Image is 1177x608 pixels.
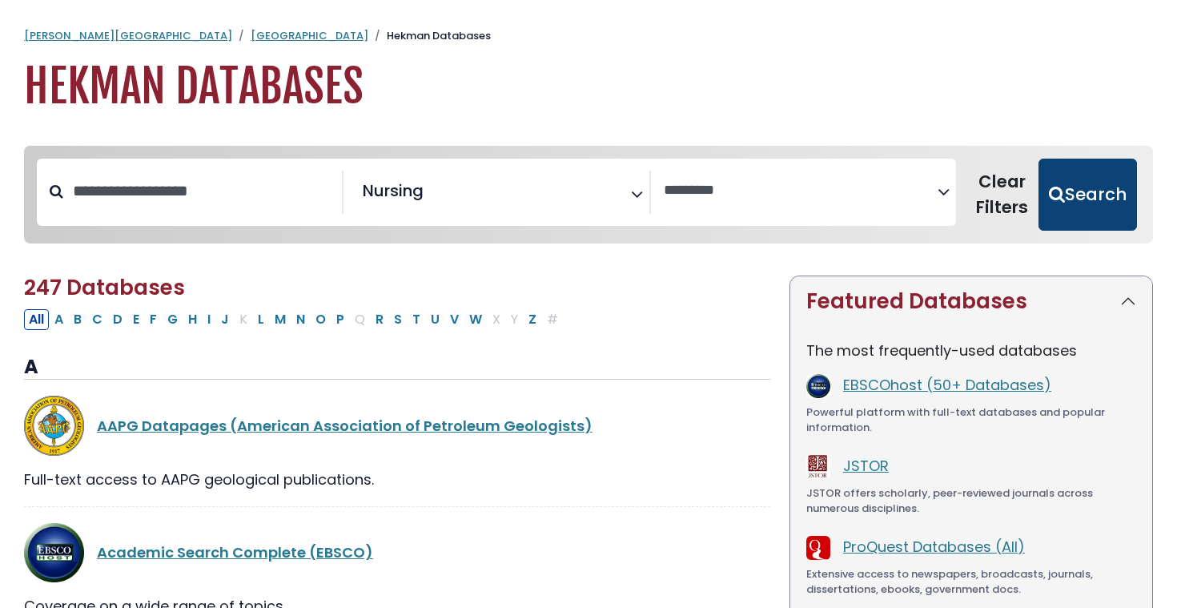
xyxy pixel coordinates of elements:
[368,28,491,44] li: Hekman Databases
[1038,159,1137,231] button: Submit for Search Results
[445,309,464,330] button: Filter Results V
[24,28,1153,44] nav: breadcrumb
[253,309,269,330] button: Filter Results L
[69,309,86,330] button: Filter Results B
[24,273,185,302] span: 247 Databases
[966,159,1038,231] button: Clear Filters
[128,309,144,330] button: Filter Results E
[806,405,1136,436] div: Powerful platform with full-text databases and popular information.
[389,309,407,330] button: Filter Results S
[843,375,1051,395] a: EBSCOhost (50+ Databases)
[790,276,1152,327] button: Featured Databases
[24,146,1153,244] nav: Search filters
[203,309,215,330] button: Filter Results I
[145,309,162,330] button: Filter Results F
[311,309,331,330] button: Filter Results O
[183,309,202,330] button: Filter Results H
[331,309,349,330] button: Filter Results P
[427,187,438,204] textarea: Search
[371,309,388,330] button: Filter Results R
[356,179,424,203] li: Nursing
[63,178,342,204] input: Search database by title or keyword
[664,183,938,199] textarea: Search
[108,309,127,330] button: Filter Results D
[163,309,183,330] button: Filter Results G
[426,309,444,330] button: Filter Results U
[843,537,1025,557] a: ProQuest Databases (All)
[87,309,107,330] button: Filter Results C
[251,28,368,43] a: [GEOGRAPHIC_DATA]
[806,485,1136,517] div: JSTOR offers scholarly, peer-reviewed journals across numerous disciplines.
[524,309,541,330] button: Filter Results Z
[216,309,234,330] button: Filter Results J
[806,340,1136,361] p: The most frequently-used databases
[24,308,564,328] div: Alpha-list to filter by first letter of database name
[24,469,770,490] div: Full-text access to AAPG geological publications.
[50,309,68,330] button: Filter Results A
[24,28,232,43] a: [PERSON_NAME][GEOGRAPHIC_DATA]
[24,356,770,380] h3: A
[97,542,373,562] a: Academic Search Complete (EBSCO)
[24,309,49,330] button: All
[363,179,424,203] span: Nursing
[464,309,487,330] button: Filter Results W
[24,60,1153,114] h1: Hekman Databases
[270,309,291,330] button: Filter Results M
[806,566,1136,598] div: Extensive access to newspapers, broadcasts, journals, dissertations, ebooks, government docs.
[291,309,310,330] button: Filter Results N
[843,456,889,476] a: JSTOR
[97,416,593,436] a: AAPG Datapages (American Association of Petroleum Geologists)
[408,309,425,330] button: Filter Results T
